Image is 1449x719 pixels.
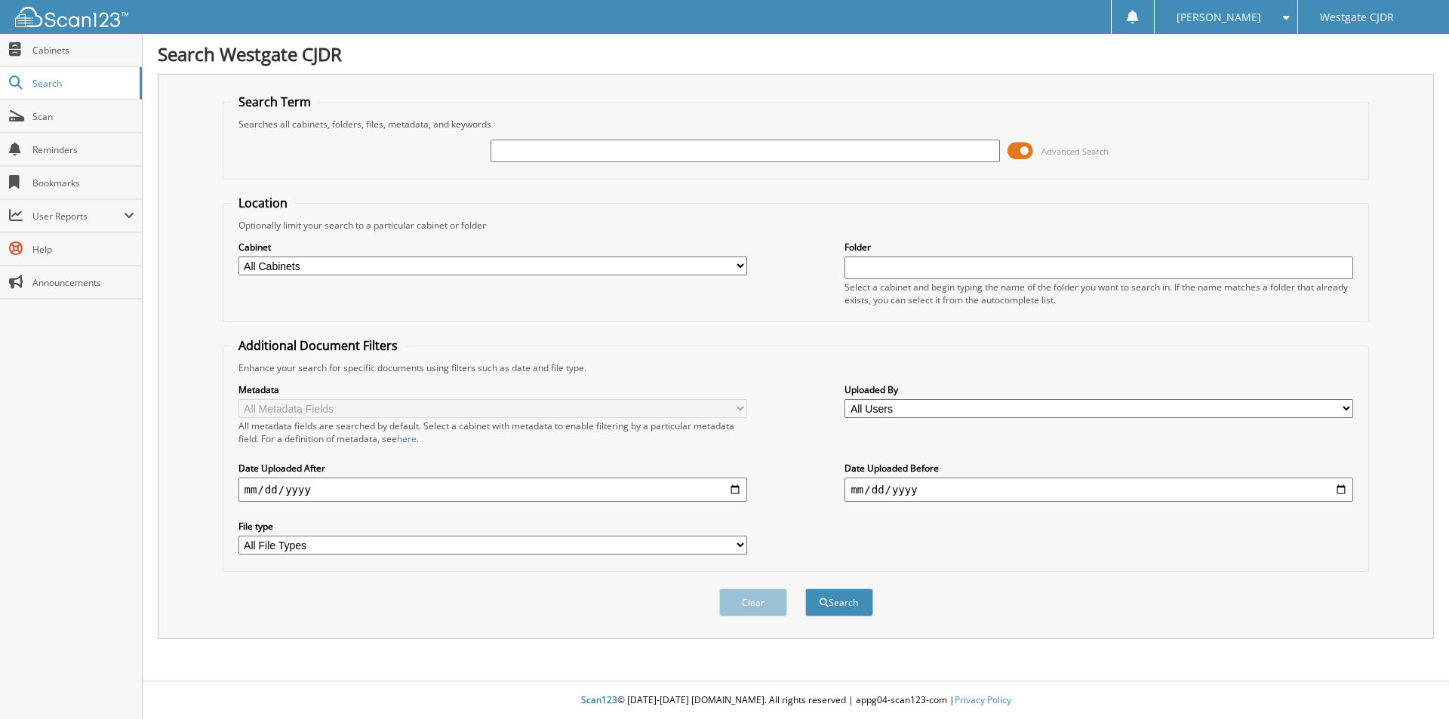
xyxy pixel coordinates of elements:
[238,241,747,253] label: Cabinet
[238,462,747,475] label: Date Uploaded After
[15,7,128,27] img: scan123-logo-white.svg
[32,110,134,123] span: Scan
[238,419,747,445] div: All metadata fields are searched by default. Select a cabinet with metadata to enable filtering b...
[844,281,1353,306] div: Select a cabinet and begin typing the name of the folder you want to search in. If the name match...
[955,693,1011,706] a: Privacy Policy
[238,520,747,533] label: File type
[231,195,295,211] legend: Location
[805,588,873,616] button: Search
[844,478,1353,502] input: end
[231,219,1361,232] div: Optionally limit your search to a particular cabinet or folder
[32,210,124,223] span: User Reports
[32,243,134,256] span: Help
[844,241,1353,253] label: Folder
[143,682,1449,719] div: © [DATE]-[DATE] [DOMAIN_NAME]. All rights reserved | appg04-scan123-com |
[32,44,134,57] span: Cabinets
[231,337,405,354] legend: Additional Document Filters
[32,143,134,156] span: Reminders
[238,383,747,396] label: Metadata
[844,462,1353,475] label: Date Uploaded Before
[238,478,747,502] input: start
[231,118,1361,131] div: Searches all cabinets, folders, files, metadata, and keywords
[32,177,134,189] span: Bookmarks
[231,94,318,110] legend: Search Term
[1041,146,1109,157] span: Advanced Search
[231,361,1361,374] div: Enhance your search for specific documents using filters such as date and file type.
[397,432,417,445] a: here
[581,693,617,706] span: Scan123
[1177,13,1261,22] span: [PERSON_NAME]
[32,276,134,289] span: Announcements
[32,77,132,90] span: Search
[158,41,1434,66] h1: Search Westgate CJDR
[719,588,787,616] button: Clear
[844,383,1353,396] label: Uploaded By
[1320,13,1394,22] span: Westgate CJDR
